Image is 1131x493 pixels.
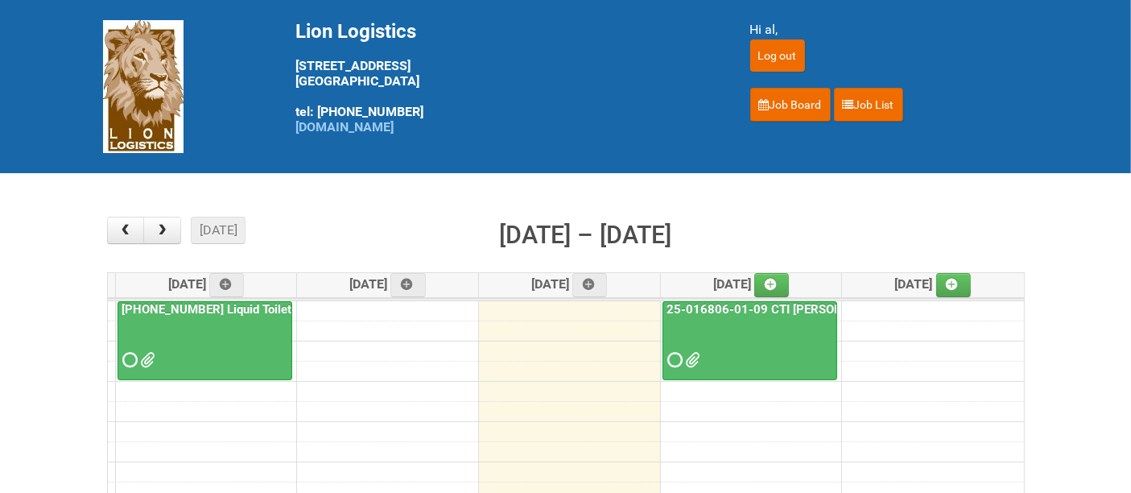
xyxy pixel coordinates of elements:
span: MDN 24-096164-01 MDN Left over counts.xlsx MOR_Mailing 2 24-096164-01-08.xlsm Labels Mailing 2 24... [141,354,152,366]
img: Lion Logistics [103,20,184,153]
span: Requested [668,354,679,366]
a: [DOMAIN_NAME] [296,119,394,135]
h2: [DATE] – [DATE] [499,217,671,254]
a: Add an event [572,273,608,297]
a: Job List [834,88,903,122]
a: Add an event [209,273,245,297]
a: 25-016806-01-09 CTI [PERSON_NAME] Bar Superior HUT [664,302,986,317]
div: [STREET_ADDRESS] [GEOGRAPHIC_DATA] tel: [PHONE_NUMBER] [296,20,710,135]
span: LPF_REV - 25-016806-01-09.xlsx Dove CM Usage Instructions_V1.pdf MDN - 25-016806-01 MDN 2.xlsx JN... [686,354,697,366]
span: Requested [123,354,134,366]
a: [PHONE_NUMBER] Liquid Toilet Bowl Cleaner - Mailing 2 [118,301,292,381]
span: Lion Logistics [296,20,417,43]
a: Add an event [936,273,972,297]
span: [DATE] [713,276,790,292]
a: Job Board [750,88,831,122]
a: Add an event [754,273,790,297]
a: Lion Logistics [103,78,184,93]
span: [DATE] [895,276,972,292]
input: Log out [750,39,805,72]
div: Hi al, [750,20,1029,39]
span: [DATE] [349,276,426,292]
a: [PHONE_NUMBER] Liquid Toilet Bowl Cleaner - Mailing 2 [119,302,431,317]
button: [DATE] [191,217,246,244]
a: 25-016806-01-09 CTI [PERSON_NAME] Bar Superior HUT [663,301,837,381]
span: [DATE] [531,276,608,292]
span: [DATE] [168,276,245,292]
a: Add an event [390,273,426,297]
